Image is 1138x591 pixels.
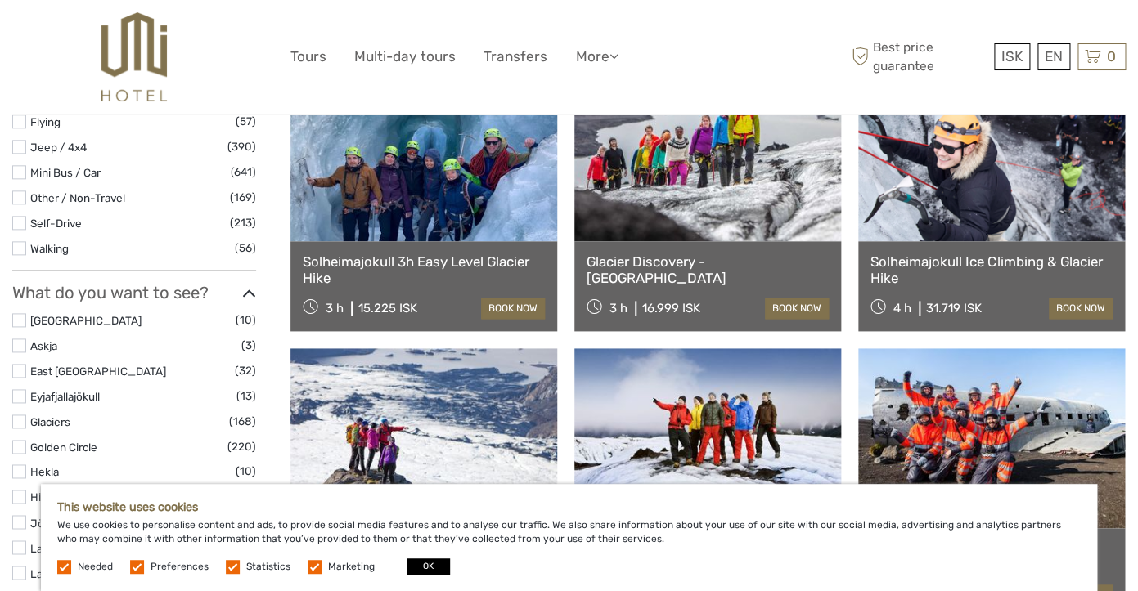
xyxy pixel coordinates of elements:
[354,45,456,69] a: Multi-day tours
[30,415,70,428] a: Glaciers
[227,137,256,156] span: (390)
[229,412,256,431] span: (168)
[230,188,256,207] span: (169)
[30,541,94,554] a: Lake Mývatn
[236,462,256,481] span: (10)
[481,298,545,319] a: book now
[30,365,166,378] a: East [GEOGRAPHIC_DATA]
[303,253,545,287] a: Solheimajokull 3h Easy Level Glacier Hike
[188,25,208,45] button: Open LiveChat chat widget
[290,45,326,69] a: Tours
[870,253,1113,287] a: Solheimajokull Ice Climbing & Glacier Hike
[235,239,256,257] span: (56)
[30,566,121,580] a: Landmannalaugar
[587,253,829,287] a: Glacier Discovery - [GEOGRAPHIC_DATA]
[30,465,59,478] a: Hekla
[236,387,256,405] span: (13)
[328,560,375,574] label: Marketing
[1037,43,1070,70] div: EN
[101,12,166,101] img: 526-1e775aa5-7374-4589-9d7e-5793fb20bdfc_logo_big.jpg
[326,301,344,316] span: 3 h
[231,163,256,181] span: (641)
[484,45,547,69] a: Transfers
[236,311,256,329] span: (10)
[30,314,142,327] a: [GEOGRAPHIC_DATA]
[1049,298,1113,319] a: book now
[609,301,627,316] span: 3 h
[642,301,700,316] div: 16.999 ISK
[23,29,185,42] p: We're away right now. Please check back later!
[30,141,87,154] a: Jeep / 4x4
[765,298,829,319] a: book now
[30,166,101,179] a: Mini Bus / Car
[230,213,256,232] span: (213)
[151,560,209,574] label: Preferences
[30,115,61,128] a: Flying
[30,191,125,204] a: Other / Non-Travel
[407,558,450,575] button: OK
[30,390,100,403] a: Eyjafjallajökull
[236,112,256,131] span: (57)
[30,242,69,255] a: Walking
[926,301,982,316] div: 31.719 ISK
[1104,48,1118,65] span: 0
[78,560,113,574] label: Needed
[235,361,256,380] span: (32)
[227,437,256,456] span: (220)
[575,45,618,69] a: More
[1001,48,1023,65] span: ISK
[30,217,82,230] a: Self-Drive
[246,560,290,574] label: Statistics
[358,301,417,316] div: 15.225 ISK
[30,490,81,504] a: Highlands
[30,516,207,529] a: Jökulsárlón/[GEOGRAPHIC_DATA]
[12,283,256,302] h3: What do you want to see?
[241,336,256,355] span: (3)
[848,38,990,74] span: Best price guarantee
[57,500,1081,514] h5: This website uses cookies
[30,441,97,454] a: Golden Circle
[30,339,57,352] a: Askja
[893,301,911,316] span: 4 h
[41,484,1097,591] div: We use cookies to personalise content and ads, to provide social media features and to analyse ou...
